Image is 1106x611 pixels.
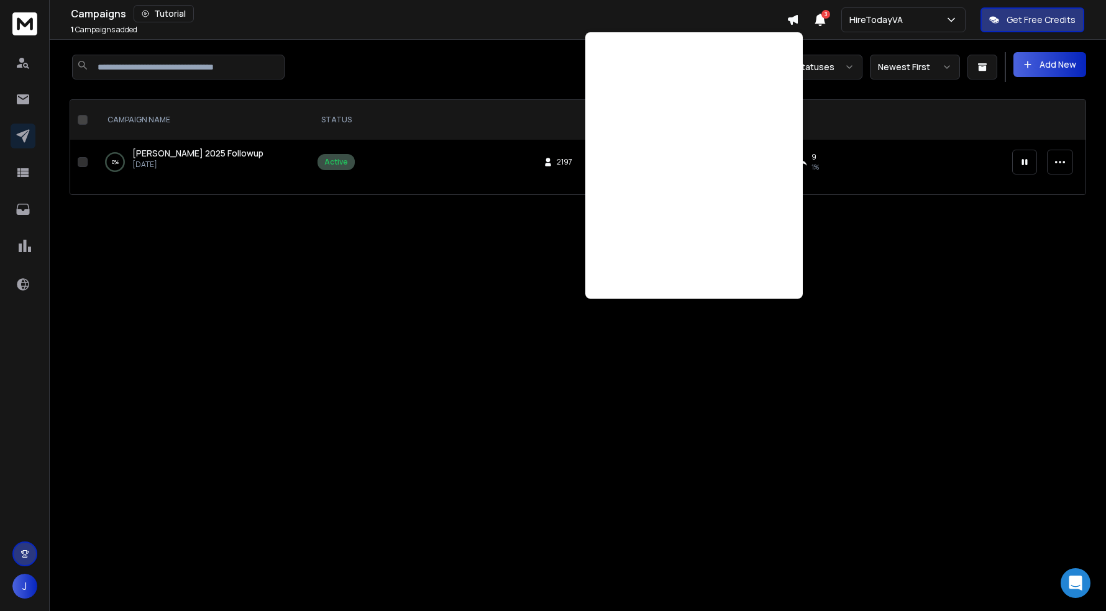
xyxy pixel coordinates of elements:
span: 1 [71,24,74,35]
p: HireTodayVA [849,14,908,26]
button: Tutorial [134,5,194,22]
div: Open Intercom Messenger [1061,568,1090,598]
button: Add New [1013,52,1086,77]
div: Active [324,157,348,167]
button: Newest First [870,55,960,79]
span: 1 % [811,162,819,172]
div: Campaigns [71,5,787,22]
span: 2197 [557,157,572,167]
p: 0 % [112,156,119,168]
span: 3 [821,10,830,19]
button: J [12,574,37,599]
p: Campaigns added [71,25,137,35]
td: 0%[PERSON_NAME] 2025 Followup[DATE] [93,140,310,184]
th: STATUS [310,100,362,140]
th: CAMPAIGN STATS [362,100,1005,140]
p: All Statuses [785,61,834,73]
a: [PERSON_NAME] 2025 Followup [132,147,263,160]
button: Get Free Credits [980,7,1084,32]
p: [DATE] [132,160,263,170]
span: 9 [811,152,816,162]
span: [PERSON_NAME] 2025 Followup [132,147,263,159]
th: CAMPAIGN NAME [93,100,310,140]
p: Get Free Credits [1007,14,1076,26]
